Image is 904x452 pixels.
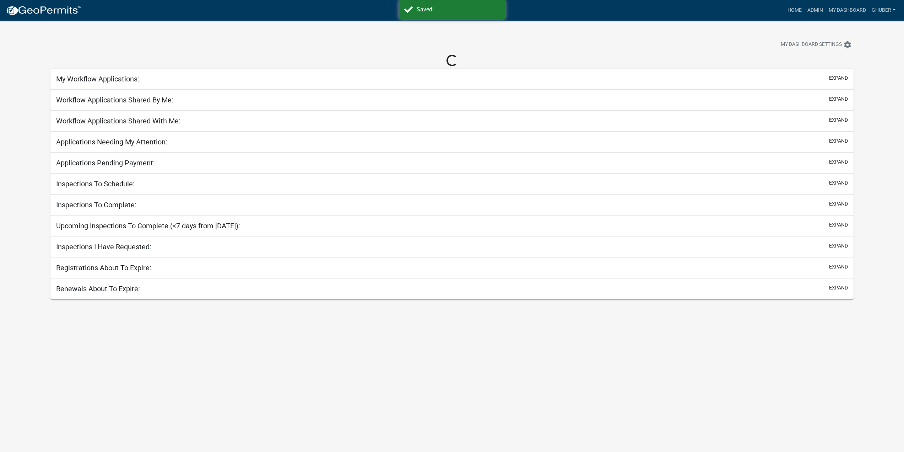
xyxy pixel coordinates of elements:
i: settings [843,41,852,49]
h5: Inspections I Have Requested: [56,243,151,251]
a: Home [785,4,805,17]
button: expand [829,242,848,250]
button: expand [829,158,848,166]
h5: Applications Needing My Attention: [56,138,167,146]
a: GHuber [869,4,898,17]
span: My Dashboard Settings [781,41,842,49]
button: expand [829,74,848,82]
button: expand [829,263,848,271]
h5: Inspections To Schedule: [56,180,135,188]
a: Admin [805,4,826,17]
button: My Dashboard Settingssettings [775,38,857,52]
h5: Workflow Applications Shared By Me: [56,96,173,104]
button: expand [829,284,848,292]
h5: Registrations About To Expire: [56,264,151,272]
a: My Dashboard [826,4,869,17]
h5: Inspections To Complete: [56,201,136,209]
button: expand [829,137,848,145]
h5: My Workflow Applications: [56,75,139,83]
button: expand [829,95,848,103]
button: expand [829,116,848,124]
button: expand [829,179,848,187]
h5: Workflow Applications Shared With Me: [56,117,180,125]
h5: Upcoming Inspections To Complete (<7 days from [DATE]): [56,222,240,230]
div: Saved! [417,5,500,14]
h5: Renewals About To Expire: [56,285,140,293]
button: expand [829,200,848,208]
h5: Applications Pending Payment: [56,159,155,167]
button: expand [829,221,848,229]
